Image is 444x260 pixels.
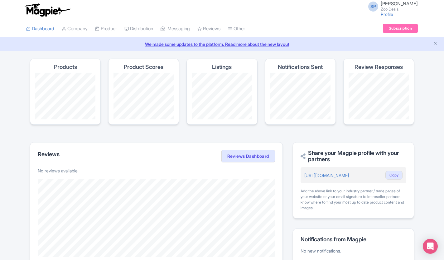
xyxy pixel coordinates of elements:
[221,150,275,162] a: Reviews Dashboard
[161,20,190,37] a: Messaging
[54,64,77,70] h4: Products
[62,20,88,37] a: Company
[228,20,245,37] a: Other
[423,239,438,254] div: Open Intercom Messenger
[301,236,406,243] h2: Notifications from Magpie
[385,171,403,180] button: Copy
[124,20,153,37] a: Distribution
[124,64,163,70] h4: Product Scores
[212,64,232,70] h4: Listings
[383,24,418,33] a: Subscription
[301,188,406,211] div: Add the above link to your industry partner / trade pages of your website or your email signature...
[381,1,418,7] span: [PERSON_NAME]
[23,3,71,17] img: logo-ab69f6fb50320c5b225c76a69d11143b.png
[301,150,406,162] h2: Share your Magpie profile with your partners
[4,41,440,47] a: We made some updates to the platform. Read more about the new layout
[197,20,220,37] a: Reviews
[355,64,403,70] h4: Review Responses
[304,173,349,178] a: [URL][DOMAIN_NAME]
[95,20,117,37] a: Product
[301,248,406,254] p: No new notifications.
[381,12,393,17] a: Profile
[381,7,418,11] small: Zoo Deals
[278,64,323,70] h4: Notifications Sent
[26,20,54,37] a: Dashboard
[364,1,418,11] a: SP [PERSON_NAME] Zoo Deals
[38,167,275,174] p: No reviews available
[368,2,378,12] span: SP
[433,40,438,47] button: Close announcement
[38,151,60,157] h2: Reviews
